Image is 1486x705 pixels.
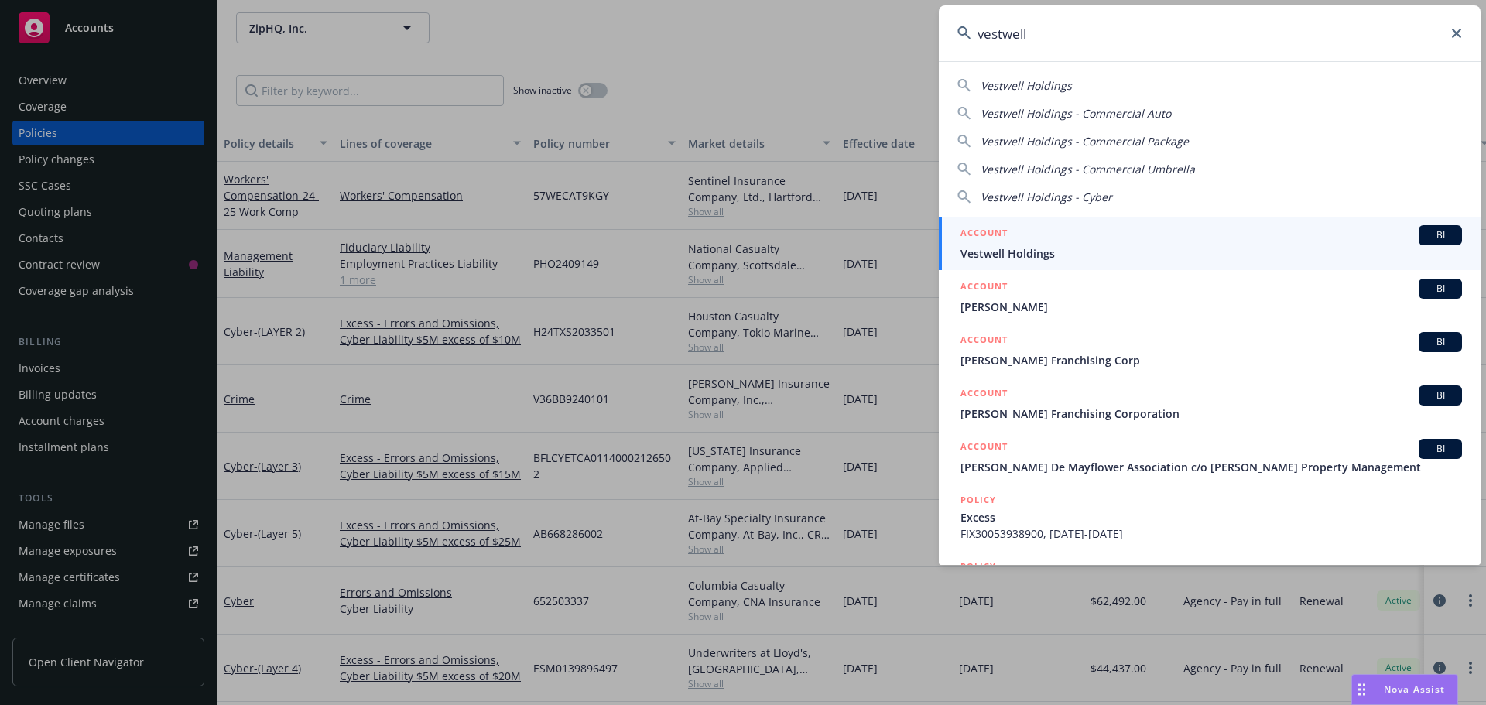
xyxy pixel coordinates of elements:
[981,106,1171,121] span: Vestwell Holdings - Commercial Auto
[960,492,996,508] h5: POLICY
[960,439,1008,457] h5: ACCOUNT
[1384,683,1445,696] span: Nova Assist
[960,299,1462,315] span: [PERSON_NAME]
[1425,388,1456,402] span: BI
[939,217,1481,270] a: ACCOUNTBIVestwell Holdings
[939,430,1481,484] a: ACCOUNTBI[PERSON_NAME] De Mayflower Association c/o [PERSON_NAME] Property Management
[1351,674,1458,705] button: Nova Assist
[1425,335,1456,349] span: BI
[939,323,1481,377] a: ACCOUNTBI[PERSON_NAME] Franchising Corp
[960,406,1462,422] span: [PERSON_NAME] Franchising Corporation
[939,270,1481,323] a: ACCOUNTBI[PERSON_NAME]
[960,225,1008,244] h5: ACCOUNT
[960,385,1008,404] h5: ACCOUNT
[960,509,1462,525] span: Excess
[1352,675,1371,704] div: Drag to move
[960,245,1462,262] span: Vestwell Holdings
[981,162,1195,176] span: Vestwell Holdings - Commercial Umbrella
[981,78,1072,93] span: Vestwell Holdings
[939,550,1481,617] a: POLICY
[981,134,1189,149] span: Vestwell Holdings - Commercial Package
[960,559,996,574] h5: POLICY
[1425,228,1456,242] span: BI
[1425,282,1456,296] span: BI
[960,279,1008,297] h5: ACCOUNT
[960,352,1462,368] span: [PERSON_NAME] Franchising Corp
[960,525,1462,542] span: FIX30053938900, [DATE]-[DATE]
[939,377,1481,430] a: ACCOUNTBI[PERSON_NAME] Franchising Corporation
[981,190,1112,204] span: Vestwell Holdings - Cyber
[939,5,1481,61] input: Search...
[1425,442,1456,456] span: BI
[960,332,1008,351] h5: ACCOUNT
[960,459,1462,475] span: [PERSON_NAME] De Mayflower Association c/o [PERSON_NAME] Property Management
[939,484,1481,550] a: POLICYExcessFIX30053938900, [DATE]-[DATE]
